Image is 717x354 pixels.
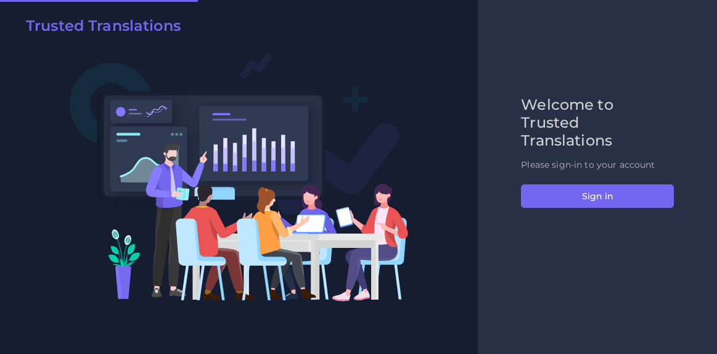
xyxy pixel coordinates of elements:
a: Trusted Translations [17,17,181,39]
button: Sign in [521,184,674,208]
h2: Trusted Translations [26,17,181,35]
h2: Welcome to Trusted Translations [521,96,674,149]
img: Login V2 [69,52,409,302]
p: Please sign-in to your account [521,158,674,171]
